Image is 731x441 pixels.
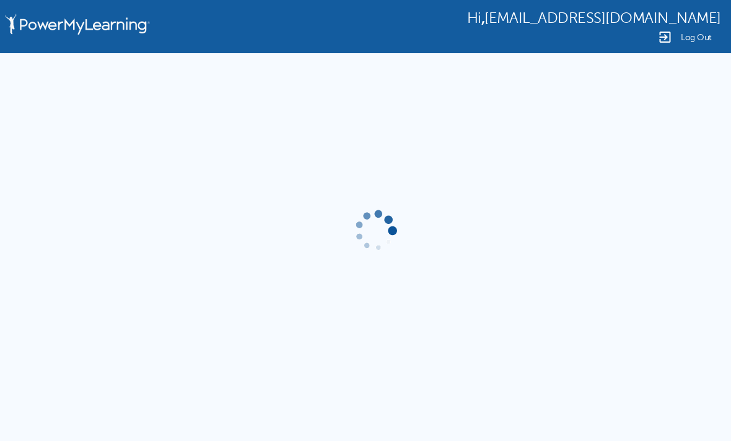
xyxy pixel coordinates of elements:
img: Logout Icon [657,30,672,45]
span: Log Out [681,33,712,42]
div: , [467,9,721,27]
span: [EMAIL_ADDRESS][DOMAIN_NAME] [484,10,721,27]
img: gif-load2.gif [352,208,398,254]
span: Hi [467,10,481,27]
